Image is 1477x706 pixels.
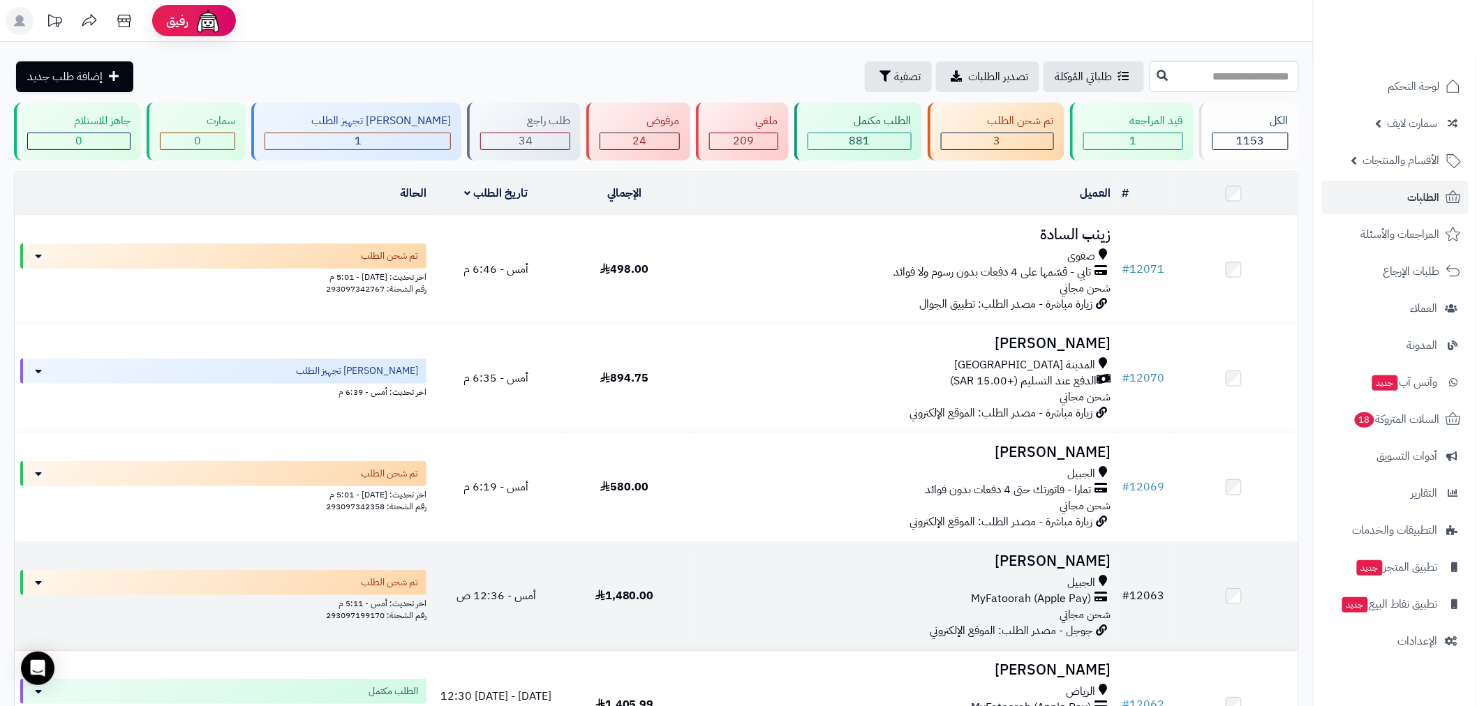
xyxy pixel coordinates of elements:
a: #12070 [1122,370,1164,386]
a: السلات المتروكة18 [1322,403,1469,436]
span: رقم الشحنة: 293097199170 [326,609,426,622]
span: 34 [519,133,533,149]
a: طلبات الإرجاع [1322,255,1469,288]
span: الجبيل [1067,575,1095,591]
a: تطبيق المتجرجديد [1322,550,1469,584]
span: الجبيل [1067,466,1095,482]
span: تطبيق نقاط البيع [1341,594,1438,614]
a: مرفوض 24 [584,103,692,160]
div: 24 [600,133,678,149]
span: التطبيقات والخدمات [1353,520,1438,540]
a: #12063 [1122,587,1164,604]
a: لوحة التحكم [1322,70,1469,103]
a: ملغي 209 [693,103,792,160]
span: زيارة مباشرة - مصدر الطلب: تطبيق الجوال [919,296,1092,313]
div: مرفوض [600,113,679,129]
div: Open Intercom Messenger [21,652,54,685]
span: تم شحن الطلب [361,467,418,481]
h3: [PERSON_NAME] [695,553,1111,569]
span: تمارا - فاتورتك حتى 4 دفعات بدون فوائد [925,482,1091,498]
a: الإجمالي [607,185,642,202]
a: الكل1153 [1196,103,1302,160]
span: 498.00 [600,261,648,278]
span: رفيق [166,13,188,29]
span: # [1122,261,1129,278]
span: [PERSON_NAME] تجهيز الطلب [296,364,418,378]
span: سمارت لايف [1388,114,1438,133]
a: العميل [1080,185,1111,202]
span: جديد [1372,375,1398,391]
span: 1 [355,133,362,149]
span: المدينة [GEOGRAPHIC_DATA] [954,357,1095,373]
a: قيد المراجعه 1 [1067,103,1196,160]
span: MyFatoorah (Apple Pay) [971,591,1091,607]
span: جوجل - مصدر الطلب: الموقع الإلكتروني [930,622,1092,639]
span: تطبيق المتجر [1356,557,1438,577]
h3: [PERSON_NAME] [695,336,1111,352]
span: 1,480.00 [595,587,654,604]
span: 18 [1355,412,1374,428]
span: 881 [849,133,870,149]
div: 1 [265,133,450,149]
span: 1153 [1236,133,1264,149]
span: زيارة مباشرة - مصدر الطلب: الموقع الإلكتروني [910,513,1092,530]
span: الإعدادات [1398,631,1438,651]
div: اخر تحديث: [DATE] - 5:01 م [20,486,426,501]
div: اخر تحديث: أمس - 5:11 م [20,595,426,610]
span: الطلبات [1408,188,1440,207]
div: اخر تحديث: [DATE] - 5:01 م [20,269,426,283]
span: شحن مجاني [1060,497,1111,514]
span: 209 [733,133,754,149]
a: الإعدادات [1322,624,1469,658]
a: أدوات التسويق [1322,440,1469,473]
img: ai-face.png [194,7,222,35]
span: تم شحن الطلب [361,576,418,589]
span: أمس - 6:19 م [463,479,528,495]
span: # [1122,370,1129,386]
span: السلات المتروكة [1353,410,1440,429]
span: تم شحن الطلب [361,249,418,263]
div: جاهز للاستلام [27,113,131,129]
span: العملاء [1411,299,1438,318]
span: تصدير الطلبات [968,68,1028,85]
button: تصفية [865,61,932,92]
span: أدوات التسويق [1377,446,1438,466]
span: 0 [194,133,201,149]
h3: زينب السادة [695,227,1111,243]
span: صفوى [1067,248,1095,264]
a: التطبيقات والخدمات [1322,513,1469,547]
span: المراجعات والأسئلة [1361,225,1440,244]
a: # [1122,185,1129,202]
a: تطبيق نقاط البيعجديد [1322,587,1469,621]
div: الطلب مكتمل [808,113,912,129]
span: 24 [632,133,646,149]
span: 1 [1129,133,1136,149]
div: 881 [808,133,911,149]
div: 0 [161,133,235,149]
span: جديد [1357,560,1383,576]
span: أمس - 12:36 ص [457,587,536,604]
a: طلباتي المُوكلة [1044,61,1144,92]
img: logo-2.png [1382,39,1464,68]
span: التقارير [1411,483,1438,503]
span: تابي - قسّمها على 4 دفعات بدون رسوم ولا فوائد [893,264,1091,280]
a: #12071 [1122,261,1164,278]
span: وآتس آب [1371,373,1438,392]
div: 1 [1084,133,1182,149]
span: تصفية [894,68,921,85]
div: 34 [481,133,570,149]
a: تاريخ الطلب [465,185,528,202]
span: 580.00 [600,479,648,495]
a: العملاء [1322,292,1469,325]
div: 0 [28,133,130,149]
a: وآتس آبجديد [1322,366,1469,399]
div: ملغي [709,113,778,129]
span: الدفع عند التسليم (+15.00 SAR) [950,373,1097,389]
span: زيارة مباشرة - مصدر الطلب: الموقع الإلكتروني [910,405,1092,421]
span: 894.75 [600,370,648,386]
span: شحن مجاني [1060,280,1111,296]
a: المدونة [1322,329,1469,362]
span: المدونة [1407,336,1438,355]
span: لوحة التحكم [1388,77,1440,96]
a: [PERSON_NAME] تجهيز الطلب 1 [248,103,464,160]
